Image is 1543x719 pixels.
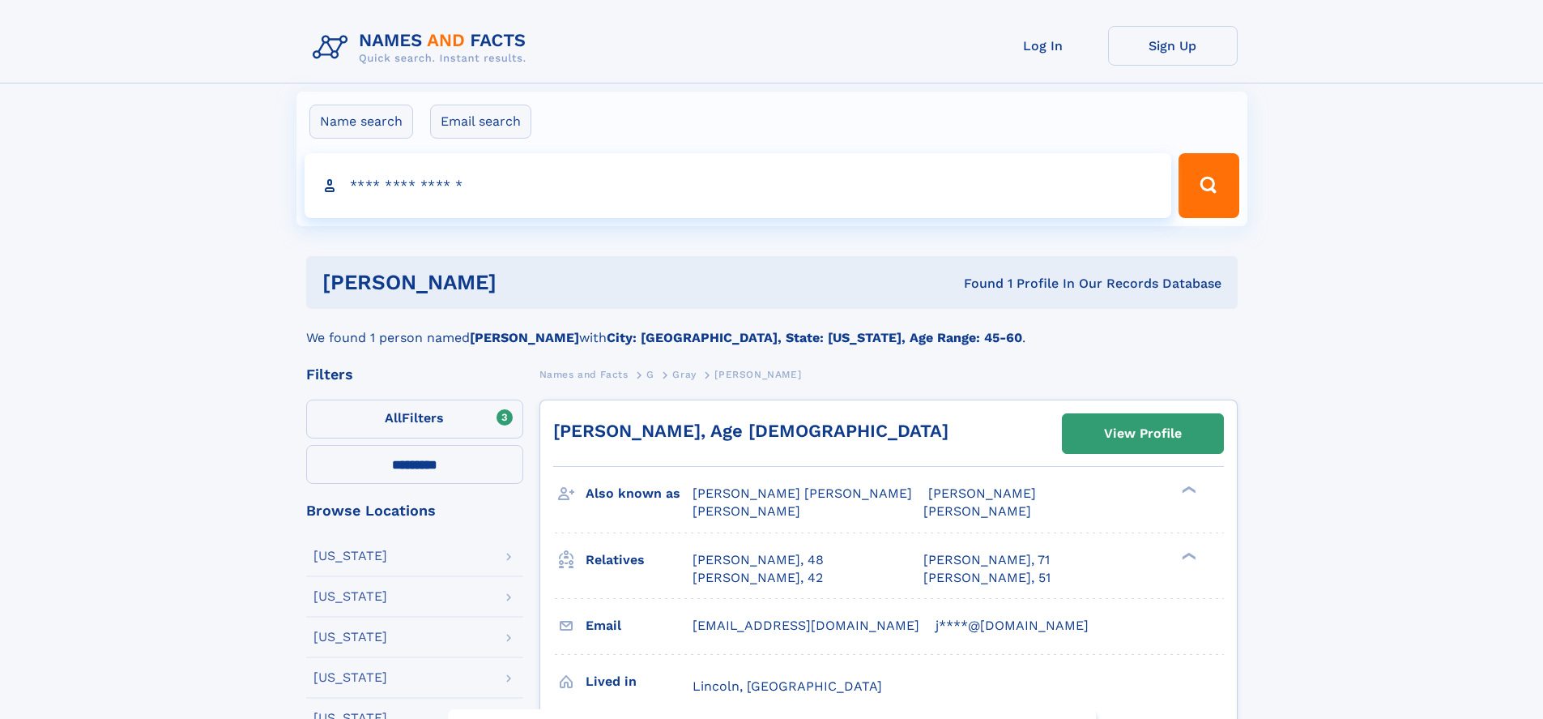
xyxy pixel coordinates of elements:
[672,369,696,380] span: Gray
[309,105,413,139] label: Name search
[693,551,824,569] a: [PERSON_NAME], 48
[306,309,1238,348] div: We found 1 person named with .
[714,369,801,380] span: [PERSON_NAME]
[586,546,693,574] h3: Relatives
[470,330,579,345] b: [PERSON_NAME]
[306,367,523,382] div: Filters
[586,612,693,640] h3: Email
[923,569,1051,587] a: [PERSON_NAME], 51
[672,364,696,384] a: Gray
[586,668,693,695] h3: Lived in
[1063,414,1223,453] a: View Profile
[978,26,1108,66] a: Log In
[1108,26,1238,66] a: Sign Up
[306,26,539,70] img: Logo Names and Facts
[322,272,731,293] h1: [PERSON_NAME]
[693,618,919,633] span: [EMAIL_ADDRESS][DOMAIN_NAME]
[1104,415,1182,452] div: View Profile
[730,275,1221,293] div: Found 1 Profile In Our Records Database
[313,631,387,644] div: [US_STATE]
[693,486,912,501] span: [PERSON_NAME] [PERSON_NAME]
[693,678,882,694] span: Lincoln, [GEOGRAPHIC_DATA]
[306,503,523,518] div: Browse Locations
[646,369,654,380] span: G
[305,153,1172,218] input: search input
[313,590,387,603] div: [US_STATE]
[693,569,823,587] a: [PERSON_NAME], 42
[539,364,629,384] a: Names and Facts
[1179,153,1238,218] button: Search Button
[1178,485,1197,495] div: ❯
[607,330,1022,345] b: City: [GEOGRAPHIC_DATA], State: [US_STATE], Age Range: 45-60
[313,671,387,684] div: [US_STATE]
[586,480,693,507] h3: Also known as
[430,105,531,139] label: Email search
[923,503,1031,519] span: [PERSON_NAME]
[693,503,800,519] span: [PERSON_NAME]
[646,364,654,384] a: G
[313,550,387,563] div: [US_STATE]
[385,410,402,426] span: All
[928,486,1036,501] span: [PERSON_NAME]
[923,551,1050,569] a: [PERSON_NAME], 71
[553,421,948,441] a: [PERSON_NAME], Age [DEMOGRAPHIC_DATA]
[306,400,523,439] label: Filters
[1178,550,1197,561] div: ❯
